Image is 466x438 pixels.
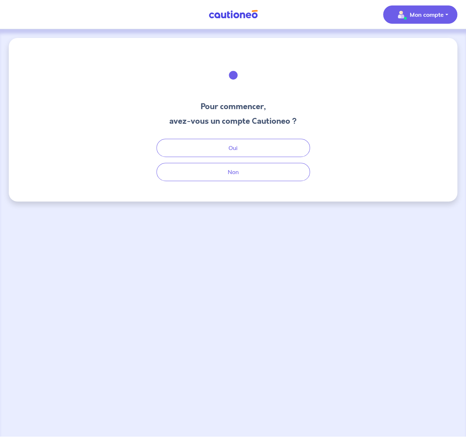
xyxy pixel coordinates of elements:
button: Non [156,163,310,181]
h3: avez-vous un compte Cautioneo ? [169,115,297,127]
button: illu_account_valid_menu.svgMon compte [383,5,457,24]
img: Cautioneo [206,10,261,19]
img: illu_welcome.svg [213,55,253,95]
img: illu_account_valid_menu.svg [395,9,407,20]
p: Mon compte [410,10,444,19]
button: Oui [156,139,310,157]
h3: Pour commencer, [169,101,297,112]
